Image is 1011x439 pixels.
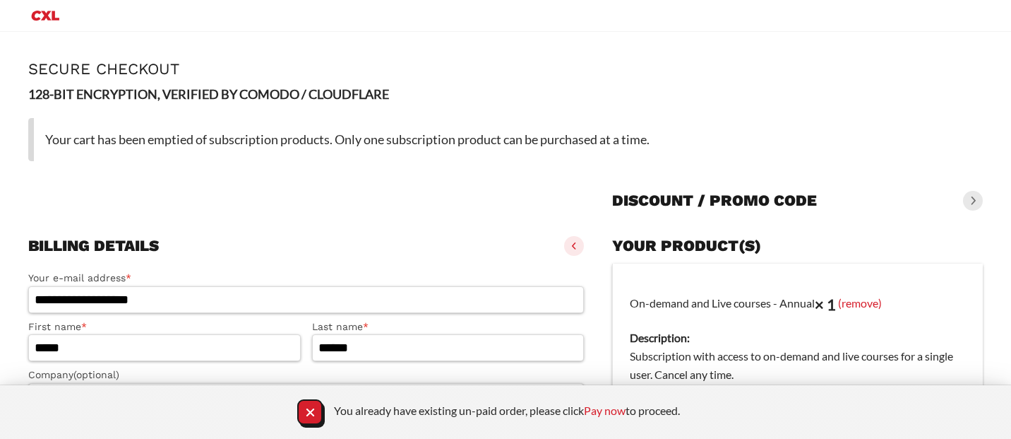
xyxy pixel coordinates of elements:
[312,319,585,335] label: Last name
[612,191,817,211] h3: Discount / promo code
[613,264,983,392] td: On-demand and Live courses - Annual
[28,236,159,256] h3: Billing details
[630,329,966,347] dt: Description:
[28,86,389,102] strong: 128-BIT ENCRYPTION, VERIFIED BY COMODO / CLOUDFLARE
[28,367,584,383] label: Company
[297,399,323,425] vaadin-button: Close Notification
[73,369,119,380] span: (optional)
[630,347,966,384] dd: Subscription with access to on-demand and live courses for a single user. Cancel any time.
[838,296,882,310] a: (remove)
[28,270,584,286] label: Your e-mail address
[28,319,301,335] label: First name
[815,295,836,314] strong: × 1
[28,60,983,78] h1: Secure Checkout
[584,404,626,417] a: Pay now
[334,403,680,418] p: You already have existing un-paid order, please click to proceed.
[28,118,983,161] div: Your cart has been emptied of subscription products. Only one subscription product can be purchas...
